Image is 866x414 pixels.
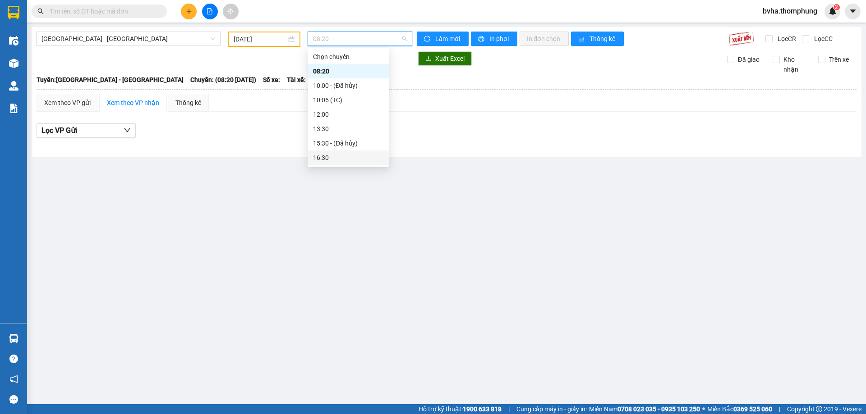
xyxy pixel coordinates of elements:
span: 08:20 [313,32,407,45]
div: Xem theo VP nhận [107,98,159,108]
img: warehouse-icon [9,36,18,45]
div: 16:30 [313,153,383,163]
span: Miền Nam [589,404,700,414]
div: Chọn chuyến [313,52,383,62]
span: bar-chart [578,36,586,43]
span: Tài xế: [287,75,306,85]
span: Chuyến: (08:20 [DATE]) [190,75,256,85]
span: Cung cấp máy in - giấy in: [516,404,587,414]
strong: 1900 633 818 [463,405,502,413]
div: 15:30 - (Đã hủy) [313,138,383,148]
span: Lọc VP Gửi [41,125,77,136]
span: Miền Bắc [707,404,772,414]
img: 9k= [728,32,754,46]
button: syncLàm mới [417,32,469,46]
button: Lọc VP Gửi [37,123,136,138]
span: message [9,395,18,404]
input: Tìm tên, số ĐT hoặc mã đơn [50,6,156,16]
span: search [37,8,44,14]
div: 10:00 - (Đã hủy) [313,81,383,91]
div: 10:05 (TC) [313,95,383,105]
span: | [779,404,780,414]
div: 08:20 [313,66,383,76]
button: downloadXuất Excel [418,51,472,66]
span: aim [227,8,234,14]
span: Làm mới [435,34,461,44]
button: bar-chartThống kê [571,32,624,46]
img: logo-vxr [8,6,19,19]
button: caret-down [845,4,861,19]
span: Thống kê [590,34,617,44]
div: 13:30 [313,124,383,134]
span: Lọc CR [774,34,797,44]
span: caret-down [849,7,857,15]
div: Thống kê [175,98,201,108]
img: icon-new-feature [829,7,837,15]
span: copyright [816,406,822,412]
span: question-circle [9,355,18,363]
span: Trên xe [825,55,852,64]
strong: 0369 525 060 [733,405,772,413]
span: ⚪️ [702,407,705,411]
span: sync [424,36,432,43]
span: Hà Nội - Nghệ An [41,32,215,45]
div: 12:00 [313,109,383,119]
span: In phơi [489,34,510,44]
button: printerIn phơi [471,32,517,46]
span: Lọc CC [811,34,834,44]
div: Xem theo VP gửi [44,98,91,108]
input: 13/10/2025 [234,34,286,44]
span: plus [186,8,192,14]
img: warehouse-icon [9,59,18,68]
button: plus [181,4,197,19]
strong: 0708 023 035 - 0935 103 250 [617,405,700,413]
button: aim [223,4,239,19]
sup: 2 [834,4,840,10]
span: Kho nhận [780,55,811,74]
span: down [124,127,131,134]
img: solution-icon [9,104,18,113]
span: | [508,404,510,414]
span: Số xe: [263,75,280,85]
span: Đã giao [734,55,763,64]
span: printer [478,36,486,43]
button: file-add [202,4,218,19]
span: notification [9,375,18,383]
button: In đơn chọn [520,32,569,46]
span: Hỗ trợ kỹ thuật: [419,404,502,414]
b: Tuyến: [GEOGRAPHIC_DATA] - [GEOGRAPHIC_DATA] [37,76,184,83]
span: 2 [835,4,838,10]
span: bvha.thomphung [755,5,825,17]
img: warehouse-icon [9,81,18,91]
span: file-add [207,8,213,14]
img: warehouse-icon [9,334,18,343]
div: Chọn chuyến [308,50,389,64]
